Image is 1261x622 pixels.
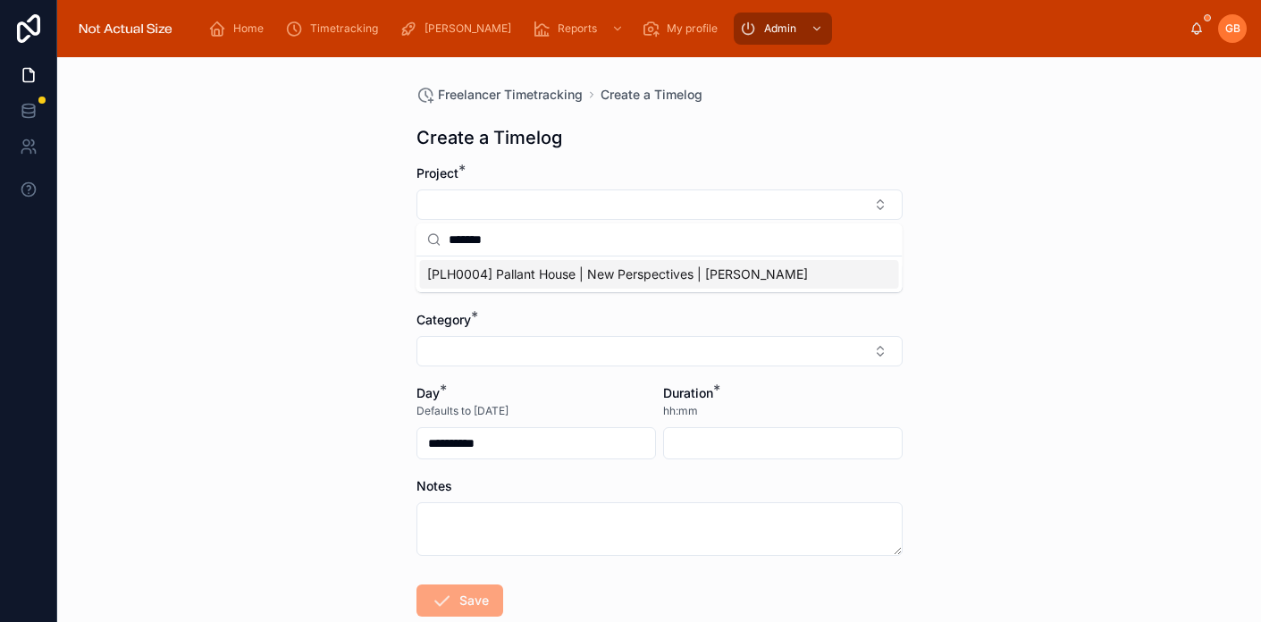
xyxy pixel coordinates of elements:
div: scrollable content [194,9,1190,48]
span: Notes [416,478,452,493]
h1: Create a Timelog [416,125,562,150]
span: [PERSON_NAME] [425,21,511,36]
a: Freelancer Timetracking [416,86,583,104]
span: Freelancer Timetracking [438,86,583,104]
a: [PERSON_NAME] [394,13,524,45]
span: Project [416,165,458,181]
span: Timetracking [310,21,378,36]
button: Select Button [416,189,903,220]
a: Timetracking [280,13,391,45]
span: Duration [663,385,713,400]
a: Create a Timelog [601,86,702,104]
span: Home [233,21,264,36]
span: Defaults to [DATE] [416,404,509,418]
img: App logo [71,14,180,43]
a: Reports [527,13,633,45]
span: GB [1225,21,1240,36]
span: Day [416,385,440,400]
a: Admin [734,13,832,45]
span: My profile [667,21,718,36]
span: Admin [764,21,796,36]
a: Home [203,13,276,45]
button: Select Button [416,336,903,366]
span: Reports [558,21,597,36]
span: [PLH0004] Pallant House | New Perspectives | [PERSON_NAME] [427,265,808,283]
a: My profile [636,13,730,45]
div: Suggestions [416,256,903,292]
span: Category [416,312,471,327]
span: hh:mm [663,404,698,418]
